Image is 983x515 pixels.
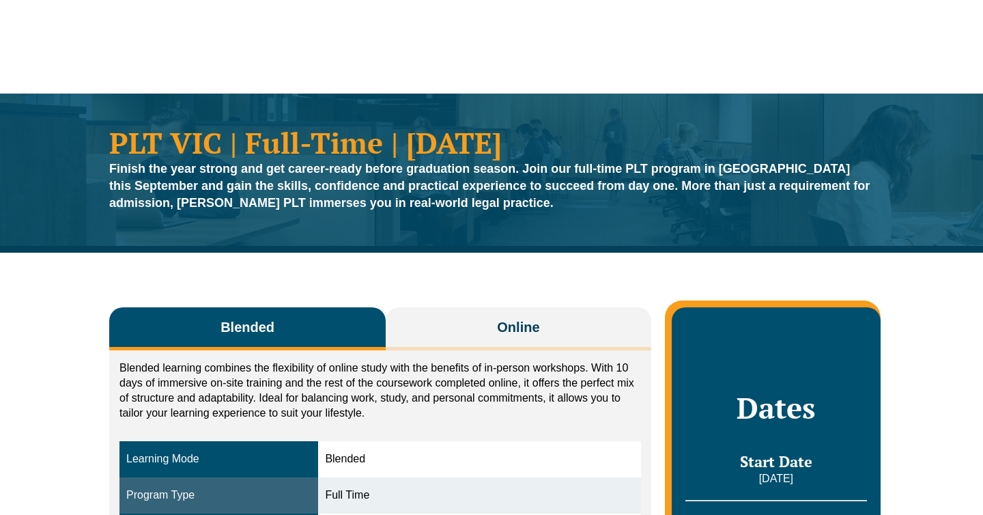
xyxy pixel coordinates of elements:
[740,451,812,471] span: Start Date
[685,471,867,486] p: [DATE]
[119,361,641,421] p: Blended learning combines the flexibility of online study with the benefits of in-person workshop...
[126,451,311,467] div: Learning Mode
[126,488,311,503] div: Program Type
[220,318,274,337] span: Blended
[685,391,867,425] h2: Dates
[325,451,633,467] div: Blended
[109,162,870,210] strong: Finish the year strong and get career-ready before graduation season. Join our full-time PLT prog...
[497,318,539,337] span: Online
[109,128,874,157] h1: PLT VIC | Full-Time | [DATE]
[325,488,633,503] div: Full Time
